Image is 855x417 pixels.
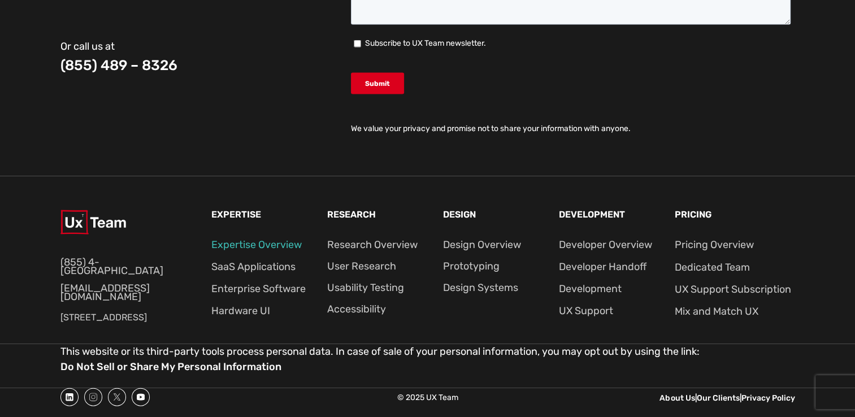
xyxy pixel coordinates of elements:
[14,157,440,167] span: Subscribe to UX Team newsletter.
[443,260,500,272] a: Prototyping
[60,310,187,325] p: [STREET_ADDRESS]
[112,393,121,402] svg: x
[60,57,177,73] a: (855) 489 – 8326
[696,393,739,403] a: Our Clients
[675,261,750,273] a: Dedicated Team
[327,260,396,272] a: User Research
[60,282,150,303] a: [EMAIL_ADDRESS][DOMAIN_NAME]
[136,393,145,402] svg: youtube
[89,393,98,402] svg: instagram
[108,388,126,406] a: X Social Link
[351,123,795,134] p: We value your privacy and promise not to share your information with anyone.
[739,393,741,403] a: |
[675,305,758,318] a: Mix and Match UX
[60,256,163,277] a: (855) 4-[GEOGRAPHIC_DATA]
[60,360,281,373] a: Do Not Sell or Share My Personal Information
[211,210,314,219] p: Expertise
[132,388,150,406] a: youtube
[559,210,661,219] p: Development
[559,260,646,273] a: Developer Handoff
[211,305,270,317] a: Hardware UI
[559,305,613,317] a: UX Support
[741,393,795,403] a: Privacy Policy
[695,393,696,403] a: |
[327,303,386,315] a: Accessibility
[397,393,458,402] span: © 2025 UX Team
[443,238,521,251] a: Design Overview
[222,1,262,10] span: Last Name
[211,283,306,295] a: Enterprise Software
[60,344,795,388] div: This website or its third-party tools process personal data. In case of sale of your personal inf...
[211,238,302,251] a: Expertise Overview
[84,388,102,406] a: Instagram Social Link
[3,159,10,166] input: Subscribe to UX Team newsletter.
[60,39,207,54] p: Or call us at
[559,238,652,251] a: Developer Overview
[659,393,695,403] a: About Us
[211,260,296,273] a: SaaS Applications
[60,210,126,234] img: Ux team logo
[327,210,429,219] p: Research
[675,238,754,251] a: Pricing Overview
[798,363,855,417] iframe: Chat Widget
[675,283,791,296] a: UX Support Subscription
[443,210,545,219] p: Design
[559,283,622,295] a: Development
[327,281,404,294] a: Usability Testing
[65,393,74,402] svg: linkedin
[60,388,79,406] a: 1 circle
[327,238,418,251] a: Research Overview
[675,210,795,219] p: Pricing
[443,281,518,294] a: Design Systems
